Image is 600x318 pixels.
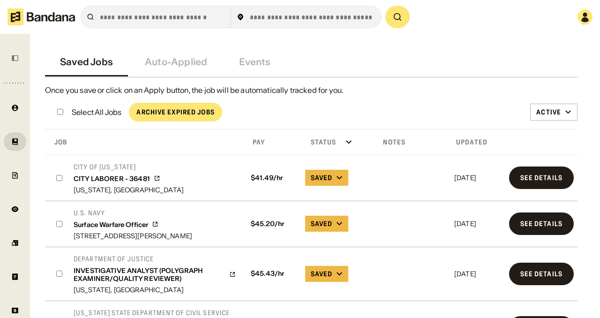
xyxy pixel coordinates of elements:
[74,233,192,239] div: [STREET_ADDRESS][PERSON_NAME]
[72,108,121,116] div: Select All Jobs
[47,138,67,146] div: Job
[454,174,502,181] div: [DATE]
[7,8,75,25] img: Bandana logotype
[303,138,337,146] div: Status
[74,267,225,283] div: INVESTIGATIVE ANALYST (POLYGRAPH EXAMINER/QUALITY REVIEWER)
[452,135,503,149] div: Click toggle to sort descending
[311,174,333,182] div: Saved
[74,175,150,183] div: CITY LABORER - 36481
[247,270,298,278] div: $ 45.43 /hr
[520,271,562,277] div: See Details
[245,138,265,146] div: Pay
[74,309,236,317] div: [US_STATE] State Department of Civil Service
[520,220,562,227] div: See Details
[375,138,405,146] div: Notes
[74,209,192,239] a: U.S. NavySurface Warfare Officer[STREET_ADDRESS][PERSON_NAME]
[47,135,241,149] div: Click toggle to sort descending
[74,221,148,229] div: Surface Warfare Officer
[452,138,487,146] div: Updated
[239,56,270,68] div: Events
[454,220,502,227] div: [DATE]
[74,255,236,263] div: Department of Justice
[145,56,207,68] div: Auto-Applied
[247,174,298,182] div: $ 41.49 /hr
[536,108,561,116] div: Active
[74,287,236,293] div: [US_STATE], [GEOGRAPHIC_DATA]
[303,135,372,149] div: Click toggle to sort ascending
[45,85,577,95] div: Once you save or click on an Apply button, the job will be automatically tracked for you.
[375,135,449,149] div: Click toggle to sort ascending
[74,209,192,217] div: U.S. Navy
[311,270,333,278] div: Saved
[60,56,113,68] div: Saved Jobs
[74,187,184,193] div: [US_STATE], [GEOGRAPHIC_DATA]
[245,135,300,149] div: Click toggle to sort ascending
[520,174,562,181] div: See Details
[311,220,333,228] div: Saved
[74,255,236,293] a: Department of JusticeINVESTIGATIVE ANALYST (POLYGRAPH EXAMINER/QUALITY REVIEWER)[US_STATE], [GEOG...
[454,271,502,277] div: [DATE]
[74,163,184,193] a: City of [US_STATE]CITY LABORER - 36481[US_STATE], [GEOGRAPHIC_DATA]
[247,220,298,228] div: $ 45.20 /hr
[136,109,214,115] div: Archive Expired Jobs
[74,163,184,171] div: City of [US_STATE]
